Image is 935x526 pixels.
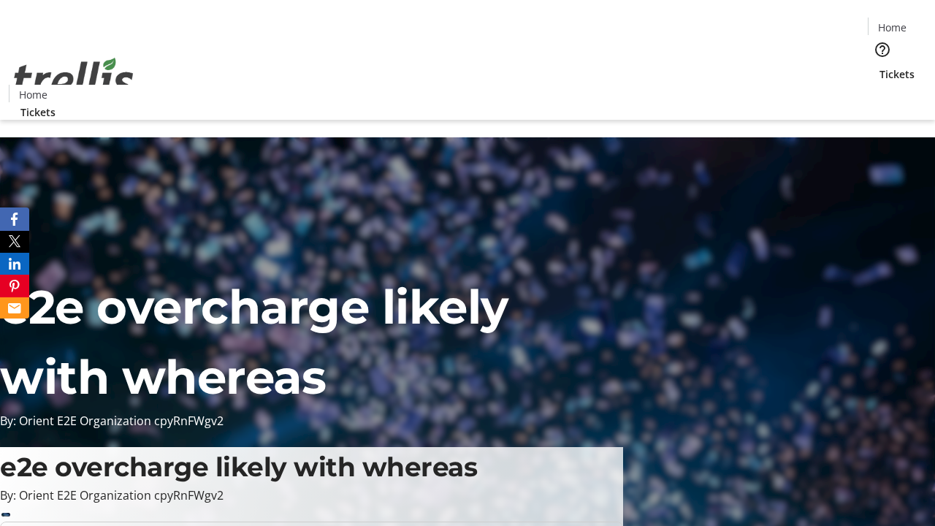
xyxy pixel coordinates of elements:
a: Home [869,20,915,35]
img: Orient E2E Organization cpyRnFWgv2's Logo [9,42,139,115]
a: Tickets [9,104,67,120]
span: Tickets [20,104,56,120]
a: Home [9,87,56,102]
button: Help [868,35,897,64]
button: Cart [868,82,897,111]
span: Tickets [879,66,915,82]
span: Home [878,20,907,35]
a: Tickets [868,66,926,82]
span: Home [19,87,47,102]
